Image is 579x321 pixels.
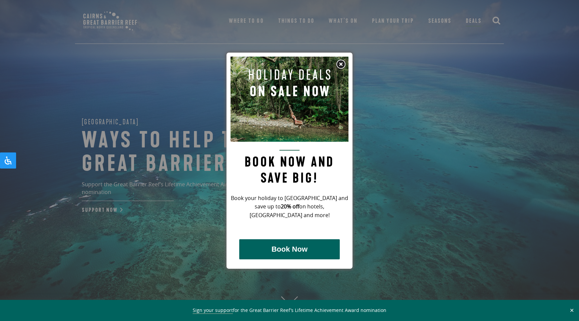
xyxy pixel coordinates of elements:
[231,150,348,186] h2: Book now and save big!
[239,239,340,259] button: Book Now
[231,57,348,142] img: Pop up image for Holiday Packages
[568,307,576,313] button: Close
[336,59,346,69] img: Close
[4,156,12,165] svg: Open Accessibility Panel
[231,194,348,220] p: Book your holiday to [GEOGRAPHIC_DATA] and save up to on hotels, [GEOGRAPHIC_DATA] and more!
[193,307,233,314] a: Sign your support
[281,203,299,210] strong: 20% off
[193,307,386,314] span: for the Great Barrier Reef’s Lifetime Achievement Award nomination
